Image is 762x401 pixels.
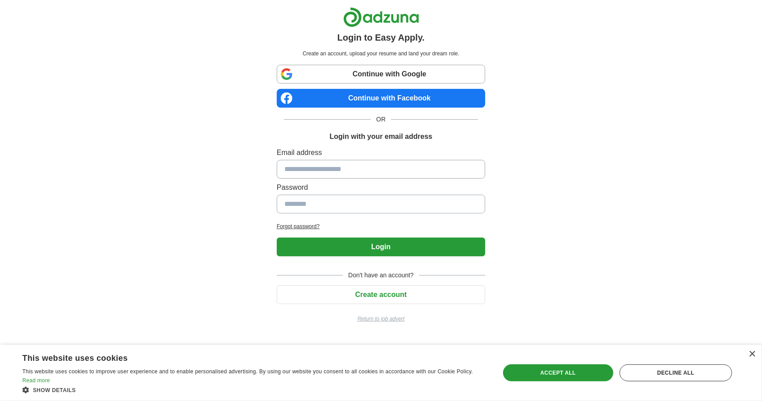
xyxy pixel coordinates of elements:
[277,182,485,193] label: Password
[22,385,486,394] div: Show details
[343,7,419,27] img: Adzuna logo
[22,368,473,375] span: This website uses cookies to improve user experience and to enable personalised advertising. By u...
[277,89,485,108] a: Continue with Facebook
[277,238,485,256] button: Login
[277,147,485,158] label: Email address
[22,377,50,384] a: Read more, opens a new window
[749,351,755,358] div: Close
[503,364,613,381] div: Accept all
[33,387,76,393] span: Show details
[371,115,391,124] span: OR
[277,222,485,230] a: Forgot password?
[277,315,485,323] a: Return to job advert
[329,131,432,142] h1: Login with your email address
[277,291,485,298] a: Create account
[620,364,732,381] div: Decline all
[22,350,463,363] div: This website uses cookies
[343,271,419,280] span: Don't have an account?
[337,31,425,44] h1: Login to Easy Apply.
[277,285,485,304] button: Create account
[277,65,485,84] a: Continue with Google
[279,50,483,58] p: Create an account, upload your resume and land your dream role.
